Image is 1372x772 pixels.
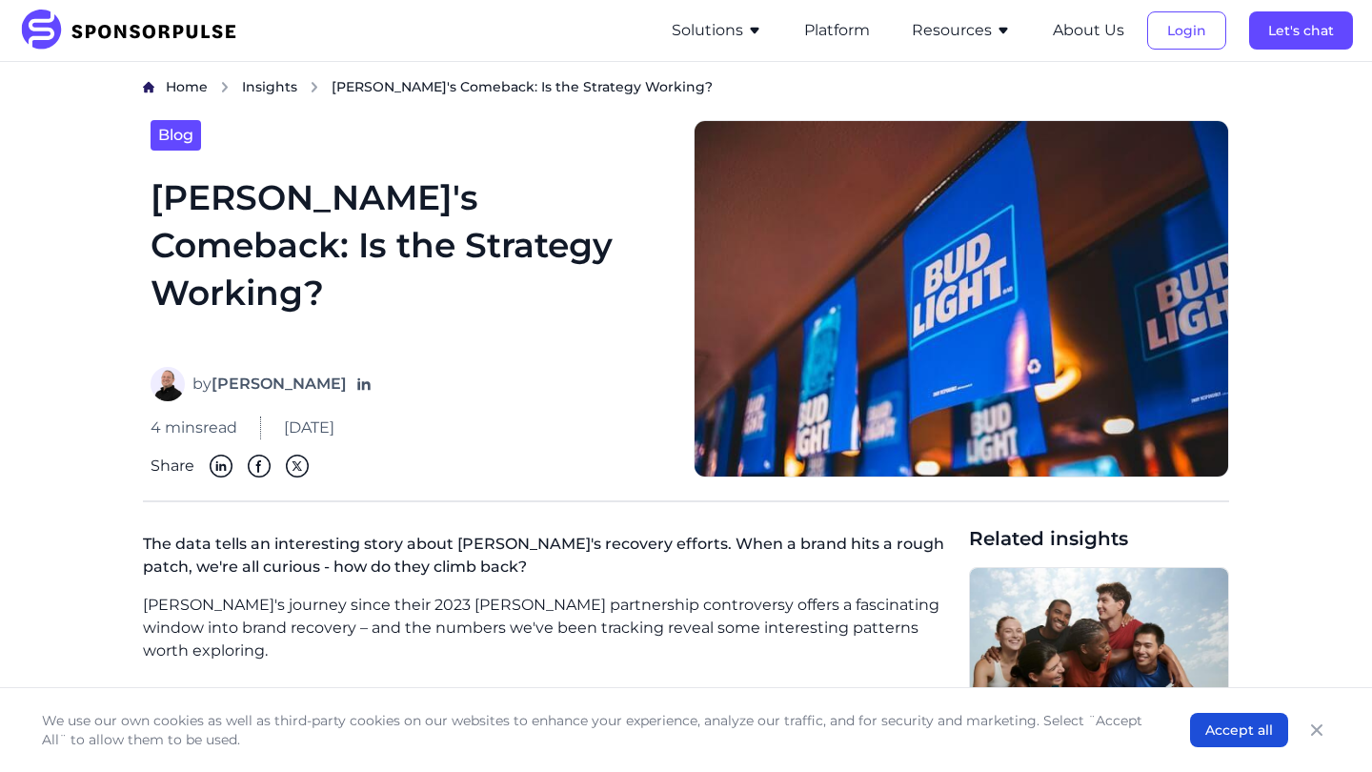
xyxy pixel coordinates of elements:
span: [DATE] [284,416,334,439]
span: 4 mins read [151,416,237,439]
img: Neal Covant [151,367,185,401]
img: Facebook [248,455,271,477]
p: We use our own cookies as well as third-party cookies on our websites to enhance your experience,... [42,711,1152,749]
a: Let's chat [1249,22,1353,39]
img: SponsorPulse [19,10,251,51]
img: chevron right [219,81,231,93]
a: Follow on LinkedIn [354,375,373,394]
img: Photo by Leire Cavia, courtesy of Unsplash [970,568,1228,751]
button: Solutions [672,19,762,42]
span: by [192,373,347,396]
button: Close [1303,717,1330,743]
img: chevron right [309,81,320,93]
img: Home [143,81,154,93]
a: Blog [151,120,201,151]
button: Platform [804,19,870,42]
strong: [PERSON_NAME] [212,375,347,393]
a: Login [1147,22,1226,39]
img: Photo by Erik Mclean, courtesy of Unsplash [694,120,1229,478]
img: Linkedin [210,455,232,477]
a: Platform [804,22,870,39]
span: [PERSON_NAME]'s Comeback: Is the Strategy Working? [332,77,713,96]
button: Login [1147,11,1226,50]
button: Let's chat [1249,11,1353,50]
span: Measuring the Impact [143,684,446,717]
button: About Us [1053,19,1124,42]
span: Insights [242,78,297,95]
a: Insights [242,77,297,97]
p: [PERSON_NAME]'s journey since their 2023 [PERSON_NAME] partnership controversy offers a fascinati... [143,594,954,662]
a: About Us [1053,22,1124,39]
h1: [PERSON_NAME]'s Comeback: Is the Strategy Working? [151,173,671,345]
button: Resources [912,19,1011,42]
span: Related insights [969,525,1229,552]
button: Accept all [1190,713,1288,747]
span: Share [151,455,194,477]
a: Home [166,77,208,97]
span: Home [166,78,208,95]
p: The data tells an interesting story about [PERSON_NAME]'s recovery efforts. When a brand hits a r... [143,525,954,594]
img: Twitter [286,455,309,477]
